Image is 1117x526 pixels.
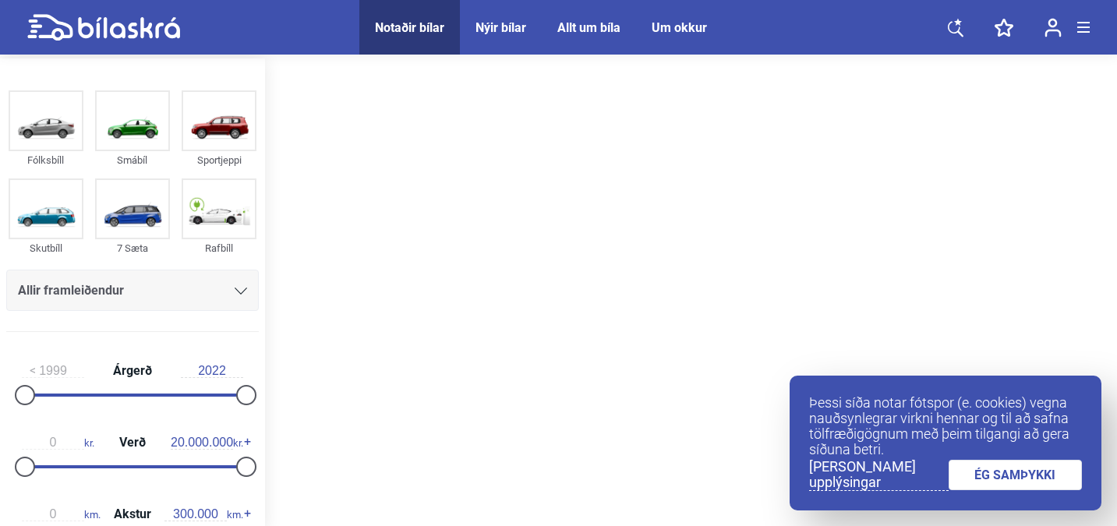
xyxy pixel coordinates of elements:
[9,239,83,257] div: Skutbíll
[164,507,243,521] span: km.
[375,20,444,35] a: Notaðir bílar
[182,151,256,169] div: Sportjeppi
[95,239,170,257] div: 7 Sæta
[110,508,155,521] span: Akstur
[652,20,707,35] a: Um okkur
[1045,18,1062,37] img: user-login.svg
[475,20,526,35] a: Nýir bílar
[95,151,170,169] div: Smábíl
[809,395,1082,457] p: Þessi síða notar fótspor (e. cookies) vegna nauðsynlegrar virkni hennar og til að safna tölfræðig...
[171,436,243,450] span: kr.
[18,280,124,302] span: Allir framleiðendur
[182,239,256,257] div: Rafbíll
[949,460,1083,490] a: ÉG SAMÞYKKI
[22,507,101,521] span: km.
[22,436,94,450] span: kr.
[557,20,620,35] a: Allt um bíla
[809,459,949,491] a: [PERSON_NAME] upplýsingar
[115,436,150,449] span: Verð
[9,151,83,169] div: Fólksbíll
[109,365,156,377] span: Árgerð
